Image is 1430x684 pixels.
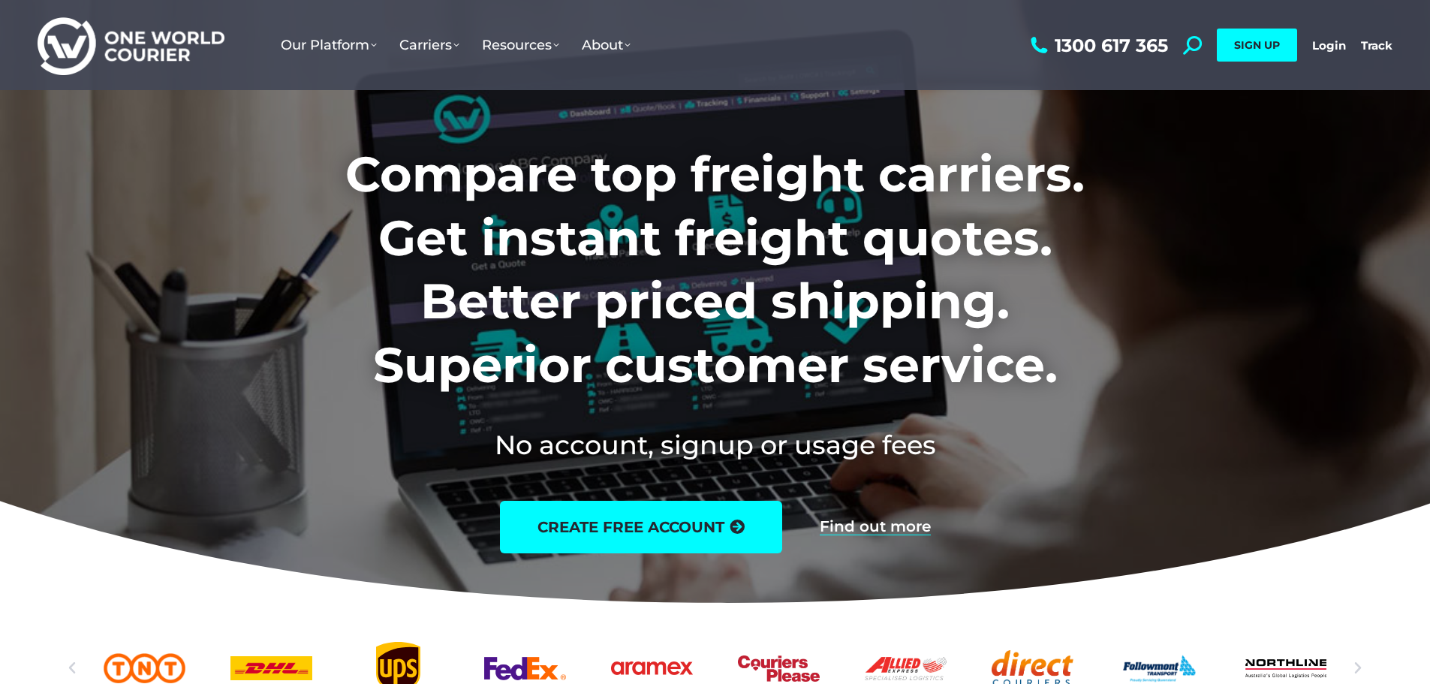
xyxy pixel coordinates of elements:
img: One World Courier [38,15,224,76]
span: Carriers [399,37,459,53]
a: Track [1361,38,1392,53]
a: Login [1312,38,1346,53]
h2: No account, signup or usage fees [246,426,1184,463]
span: About [582,37,631,53]
h1: Compare top freight carriers. Get instant freight quotes. Better priced shipping. Superior custom... [246,143,1184,396]
a: Carriers [388,22,471,68]
a: Find out more [820,519,931,535]
a: create free account [500,501,782,553]
a: Our Platform [269,22,388,68]
a: SIGN UP [1217,29,1297,62]
span: Resources [482,37,559,53]
span: Our Platform [281,37,377,53]
span: SIGN UP [1234,38,1280,52]
a: About [570,22,642,68]
a: Resources [471,22,570,68]
a: 1300 617 365 [1027,36,1168,55]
